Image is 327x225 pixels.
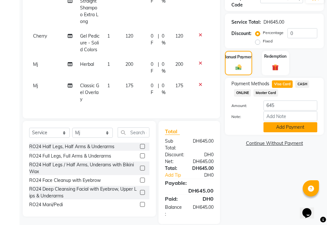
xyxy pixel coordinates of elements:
[160,187,218,195] div: DH645.00
[125,33,133,39] span: 120
[188,158,218,165] div: DH645.00
[226,140,322,147] a: Continue Without Payment
[234,89,251,97] span: ONLINE
[29,153,111,160] div: RO24 Full Legs, Full Arms & Underarms
[270,63,281,71] img: _gift.svg
[227,114,258,120] label: Note:
[165,128,180,135] span: Total
[264,53,286,59] label: Redemption
[263,122,317,132] button: Add Payment
[29,143,114,150] div: RO24 Half Legs, Half Arms & Underarms
[160,179,218,187] div: Payable:
[175,61,183,67] span: 200
[80,83,99,102] span: Classic Gel Overlay
[162,82,168,96] span: 0 %
[189,195,218,203] div: DH0
[295,80,309,88] span: CASH
[151,33,156,46] span: 0 F
[158,61,159,75] span: |
[125,83,133,89] span: 175
[223,54,254,60] label: Manual Payment
[263,111,317,121] input: Add Note
[160,195,189,203] div: Paid:
[160,165,187,172] div: Total:
[263,38,273,44] label: Fixed
[253,89,278,97] span: Master Card
[158,33,159,46] span: |
[118,127,149,137] input: Search or Scan
[29,177,101,184] div: RO24 Face Cleanup with Eyebrow
[234,64,243,71] img: _cash.svg
[188,204,218,218] div: DH645.00
[29,201,63,208] div: RO24 Mani/Pedi
[194,172,218,179] div: DH0
[160,172,194,179] a: Add Tip
[107,61,110,67] span: 1
[33,33,47,39] span: Cherry
[231,30,251,37] div: Discount:
[188,138,218,151] div: DH645.00
[151,82,156,96] span: 0 F
[33,61,38,67] span: Mj
[107,83,110,89] span: 1
[80,33,99,53] span: Gel Pedicure - Solid Colors
[158,82,159,96] span: |
[29,161,137,175] div: RO24 Half Legs / Half Arms, Underams with Bikini Wax
[107,33,110,39] span: 1
[231,19,261,26] div: Service Total:
[300,199,321,219] iframe: chat widget
[189,151,218,158] div: DH0
[160,158,188,165] div: Net:
[227,103,258,109] label: Amount:
[162,33,168,46] span: 0 %
[175,33,183,39] span: 120
[175,83,183,89] span: 175
[29,186,137,199] div: RO24 Deep Cleansing Facial with Eyebrow, Upper Lips & Underarms
[160,151,189,158] div: Discount:
[187,165,218,172] div: DH645.00
[162,61,168,75] span: 0 %
[272,80,293,88] span: Visa Card
[125,61,133,67] span: 200
[263,19,284,26] div: DH645.00
[231,80,269,87] span: Payment Methods
[160,204,188,218] div: Balance :
[160,138,188,151] div: Sub Total:
[263,101,317,111] input: Amount
[263,30,284,36] label: Percentage
[151,61,156,75] span: 0 F
[80,61,94,67] span: Herbal
[33,83,38,89] span: Mj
